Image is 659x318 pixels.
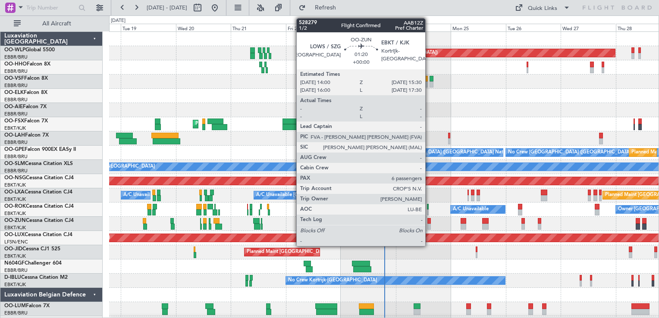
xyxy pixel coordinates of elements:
[4,204,26,209] span: OO-ROK
[4,253,26,259] a: EBKT/KJK
[256,189,417,202] div: A/C Unavailable [GEOGRAPHIC_DATA] ([GEOGRAPHIC_DATA] National)
[4,133,25,138] span: OO-LAH
[4,62,50,67] a: OO-HHOFalcon 8X
[288,274,377,287] div: No Crew Kortrijk-[GEOGRAPHIC_DATA]
[4,168,28,174] a: EBBR/BRU
[4,246,60,252] a: OO-JIDCessna CJ1 525
[4,275,21,280] span: D-IBLU
[111,17,126,25] div: [DATE]
[231,24,286,31] div: Thu 21
[4,118,48,124] a: OO-FSXFalcon 7X
[4,267,28,274] a: EBBR/BRU
[506,24,561,31] div: Tue 26
[9,17,94,31] button: All Aircraft
[247,246,383,259] div: Planned Maint [GEOGRAPHIC_DATA] ([GEOGRAPHIC_DATA])
[4,303,26,309] span: OO-LUM
[561,24,615,31] div: Wed 27
[4,68,28,75] a: EBBR/BRU
[147,4,187,12] span: [DATE] - [DATE]
[121,24,176,31] div: Tue 19
[4,303,50,309] a: OO-LUMFalcon 7X
[4,218,26,223] span: OO-ZUN
[4,82,28,89] a: EBBR/BRU
[4,224,26,231] a: EBKT/KJK
[4,147,25,152] span: OO-GPE
[4,204,74,209] a: OO-ROKCessna Citation CJ4
[4,281,26,288] a: EBKT/KJK
[22,21,91,27] span: All Aircraft
[4,218,74,223] a: OO-ZUNCessna Citation CJ4
[4,54,28,60] a: EBBR/BRU
[4,139,28,146] a: EBBR/BRU
[4,261,62,266] a: N604GFChallenger 604
[4,175,74,181] a: OO-NSGCessna Citation CJ4
[4,133,49,138] a: OO-LAHFalcon 7X
[341,24,395,31] div: Sat 23
[4,76,48,81] a: OO-VSFFalcon 8X
[4,90,47,95] a: OO-ELKFalcon 8X
[4,190,72,195] a: OO-LXACessna Citation CJ4
[4,153,28,160] a: EBBR/BRU
[4,147,76,152] a: OO-GPEFalcon 900EX EASy II
[4,62,27,67] span: OO-HHO
[123,189,284,202] div: A/C Unavailable [GEOGRAPHIC_DATA] ([GEOGRAPHIC_DATA] National)
[68,160,155,173] div: A/C Unavailable [GEOGRAPHIC_DATA]
[4,125,26,131] a: EBKT/KJK
[4,104,47,109] a: OO-AIEFalcon 7X
[4,97,28,103] a: EBBR/BRU
[295,1,346,15] button: Refresh
[453,203,489,216] div: A/C Unavailable
[4,310,28,316] a: EBBR/BRU
[4,47,55,53] a: OO-WLPGlobal 5500
[396,24,451,31] div: Sun 24
[4,246,22,252] span: OO-JID
[302,47,438,59] div: Planned Maint [GEOGRAPHIC_DATA] ([GEOGRAPHIC_DATA])
[4,175,26,181] span: OO-NSG
[4,182,26,188] a: EBKT/KJK
[4,210,26,217] a: EBKT/KJK
[4,104,23,109] span: OO-AIE
[26,1,76,14] input: Trip Number
[4,232,25,237] span: OO-LUX
[4,47,25,53] span: OO-WLP
[508,146,653,159] div: No Crew [GEOGRAPHIC_DATA] ([GEOGRAPHIC_DATA] National)
[371,146,515,159] div: No Crew [GEOGRAPHIC_DATA] ([GEOGRAPHIC_DATA] National)
[4,232,72,237] a: OO-LUXCessna Citation CJ4
[4,90,24,95] span: OO-ELK
[451,24,505,31] div: Mon 25
[4,190,25,195] span: OO-LXA
[195,118,296,131] div: Planned Maint Kortrijk-[GEOGRAPHIC_DATA]
[4,161,25,166] span: OO-SLM
[286,24,341,31] div: Fri 22
[4,261,25,266] span: N604GF
[511,1,574,15] button: Quick Links
[176,24,231,31] div: Wed 20
[4,76,24,81] span: OO-VSF
[4,275,68,280] a: D-IBLUCessna Citation M2
[4,196,26,203] a: EBKT/KJK
[4,111,28,117] a: EBBR/BRU
[4,161,73,166] a: OO-SLMCessna Citation XLS
[4,118,24,124] span: OO-FSX
[4,239,28,245] a: LFSN/ENC
[308,5,344,11] span: Refresh
[528,4,557,13] div: Quick Links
